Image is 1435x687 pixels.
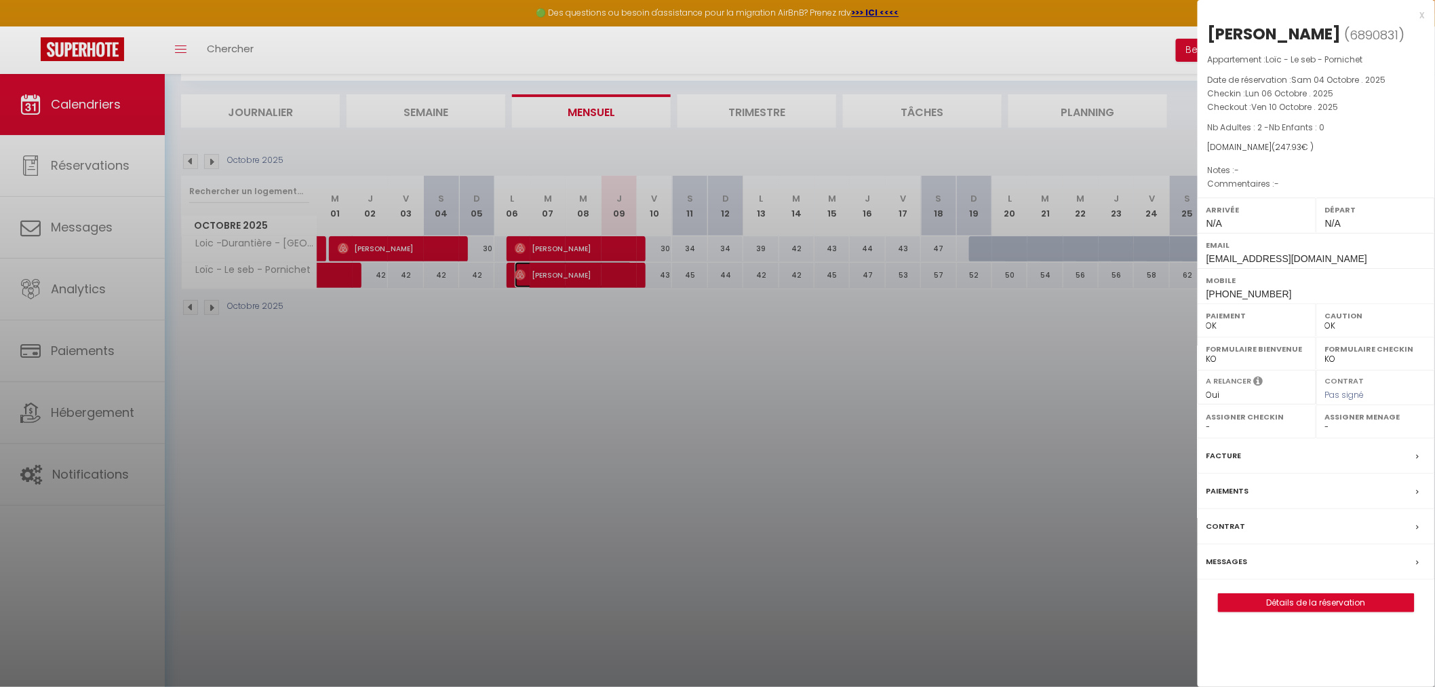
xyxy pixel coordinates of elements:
label: Email [1206,238,1426,252]
i: Sélectionner OUI si vous souhaiter envoyer les séquences de messages post-checkout [1254,375,1263,390]
div: [DOMAIN_NAME] [1208,141,1425,154]
span: Nb Enfants : 0 [1270,122,1325,133]
span: Loïc - Le seb - Pornichet [1266,54,1363,65]
p: Appartement : [1208,53,1425,67]
label: Paiement [1206,309,1308,322]
label: Assigner Checkin [1206,410,1308,424]
div: [PERSON_NAME] [1208,23,1341,45]
label: Contrat [1206,519,1246,534]
span: [EMAIL_ADDRESS][DOMAIN_NAME] [1206,253,1367,264]
p: Notes : [1208,164,1425,177]
button: Détails de la réservation [1218,593,1415,612]
label: Formulaire Checkin [1325,342,1426,356]
span: Pas signé [1325,389,1364,401]
label: Arrivée [1206,203,1308,217]
label: Formulaire Bienvenue [1206,342,1308,356]
span: Nb Adultes : 2 - [1208,122,1325,133]
div: x [1198,7,1425,23]
span: - [1275,178,1280,189]
span: - [1235,164,1240,176]
a: Détails de la réservation [1219,594,1414,612]
label: Départ [1325,203,1426,217]
p: Date de réservation : [1208,73,1425,87]
label: Mobile [1206,274,1426,287]
p: Checkout : [1208,100,1425,114]
span: N/A [1206,218,1222,229]
label: A relancer [1206,375,1252,387]
label: Assigner Menage [1325,410,1426,424]
label: Facture [1206,449,1242,463]
label: Caution [1325,309,1426,322]
span: Ven 10 Octobre . 2025 [1252,101,1339,113]
span: 247.93 [1276,141,1302,153]
p: Commentaires : [1208,177,1425,191]
span: N/A [1325,218,1341,229]
span: ( € ) [1272,141,1314,153]
p: Checkin : [1208,87,1425,100]
label: Contrat [1325,375,1364,384]
span: Sam 04 Octobre . 2025 [1292,74,1386,86]
span: Lun 06 Octobre . 2025 [1246,88,1334,99]
span: ( ) [1345,25,1405,44]
span: 6890831 [1350,26,1399,43]
span: [PHONE_NUMBER] [1206,289,1292,299]
label: Paiements [1206,484,1249,498]
label: Messages [1206,555,1248,569]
